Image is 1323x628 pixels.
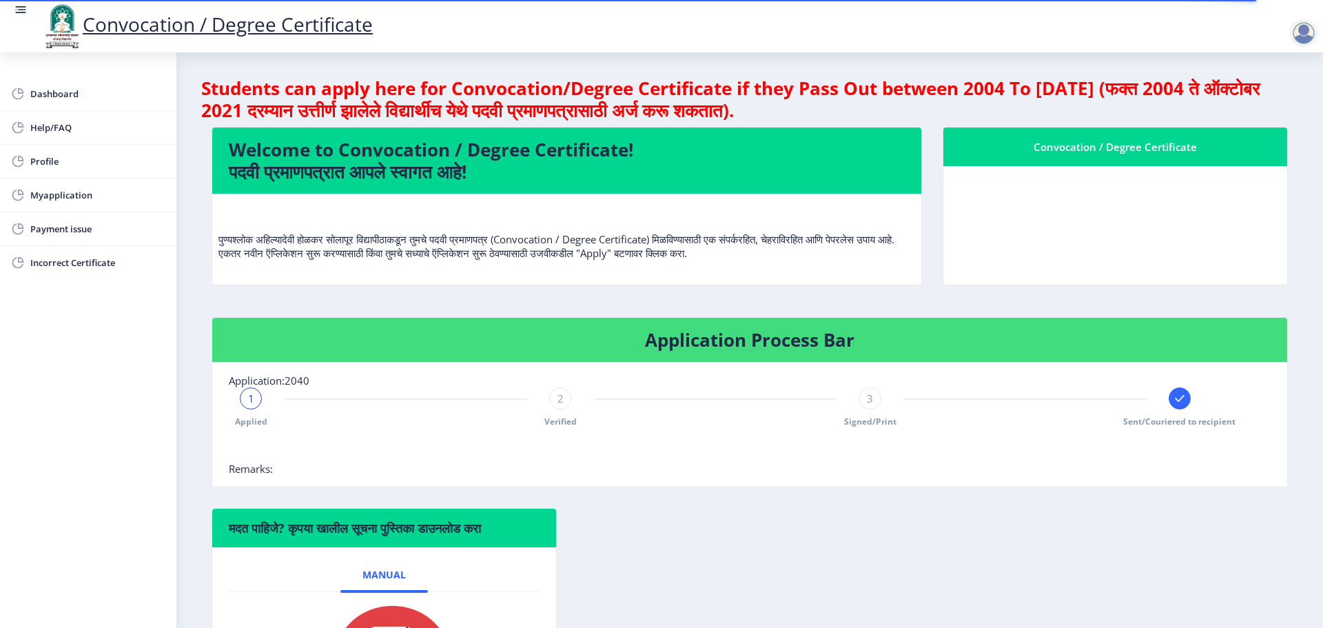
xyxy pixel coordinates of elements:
[30,254,165,271] span: Incorrect Certificate
[340,558,428,591] a: Manual
[248,392,254,405] span: 1
[362,569,406,580] span: Manual
[41,11,373,37] a: Convocation / Degree Certificate
[235,416,267,427] span: Applied
[30,187,165,203] span: Myapplication
[218,205,915,260] p: पुण्यश्लोक अहिल्यादेवी होळकर सोलापूर विद्यापीठाकडून तुमचे पदवी प्रमाणपत्र (Convocation / Degree C...
[557,392,564,405] span: 2
[30,85,165,102] span: Dashboard
[30,221,165,237] span: Payment issue
[201,77,1298,121] h4: Students can apply here for Convocation/Degree Certificate if they Pass Out between 2004 To [DATE...
[1123,416,1235,427] span: Sent/Couriered to recipient
[229,520,540,536] h6: मदत पाहिजे? कृपया खालील सूचना पुस्तिका डाउनलोड करा
[41,3,83,50] img: logo
[229,139,905,183] h4: Welcome to Convocation / Degree Certificate! पदवी प्रमाणपत्रात आपले स्वागत आहे!
[960,139,1271,155] div: Convocation / Degree Certificate
[229,329,1271,351] h4: Application Process Bar
[229,462,273,476] span: Remarks:
[229,374,309,387] span: Application:2040
[544,416,577,427] span: Verified
[844,416,896,427] span: Signed/Print
[30,119,165,136] span: Help/FAQ
[867,392,873,405] span: 3
[30,153,165,170] span: Profile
